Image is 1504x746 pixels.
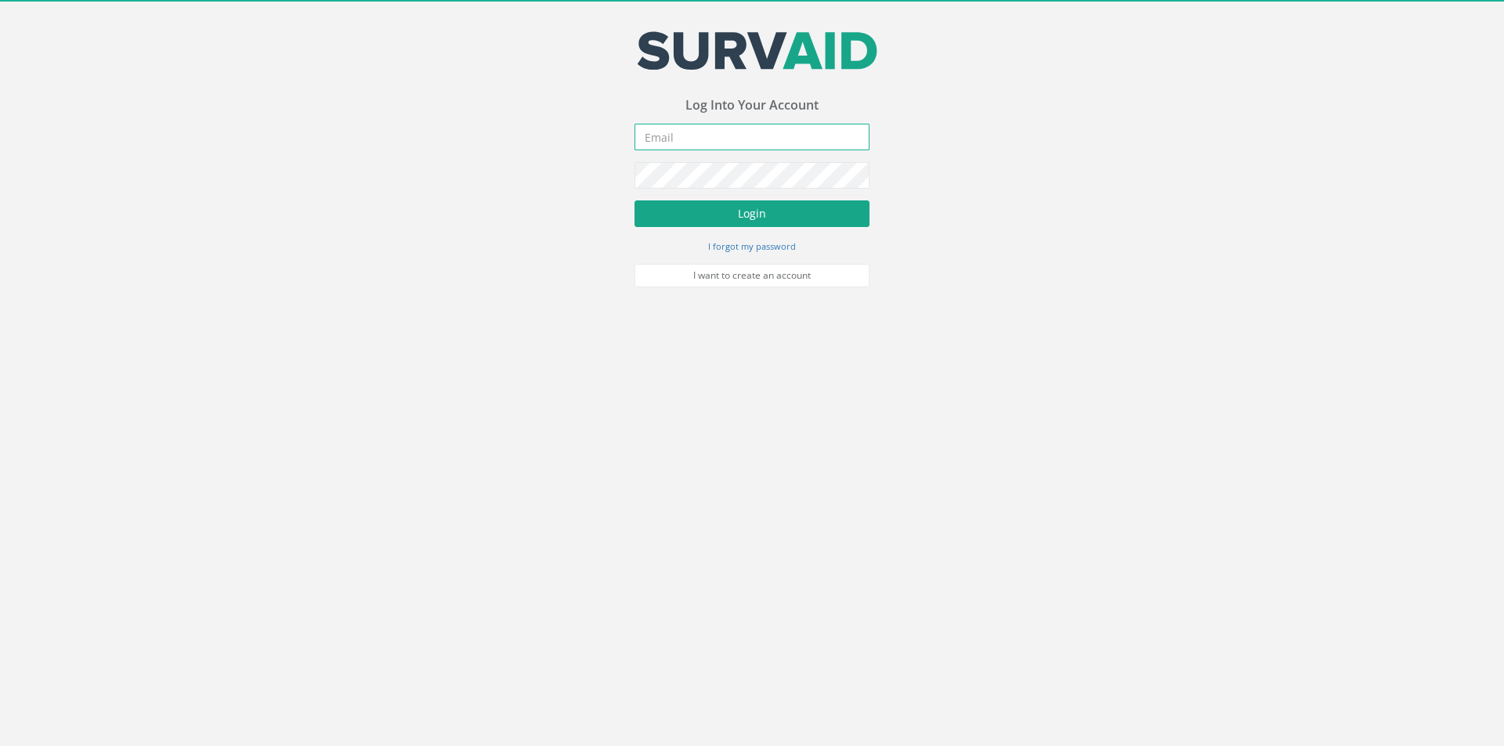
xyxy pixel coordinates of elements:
[634,99,869,113] h3: Log Into Your Account
[708,240,796,252] small: I forgot my password
[634,124,869,150] input: Email
[634,200,869,227] button: Login
[634,264,869,287] a: I want to create an account
[708,239,796,253] a: I forgot my password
